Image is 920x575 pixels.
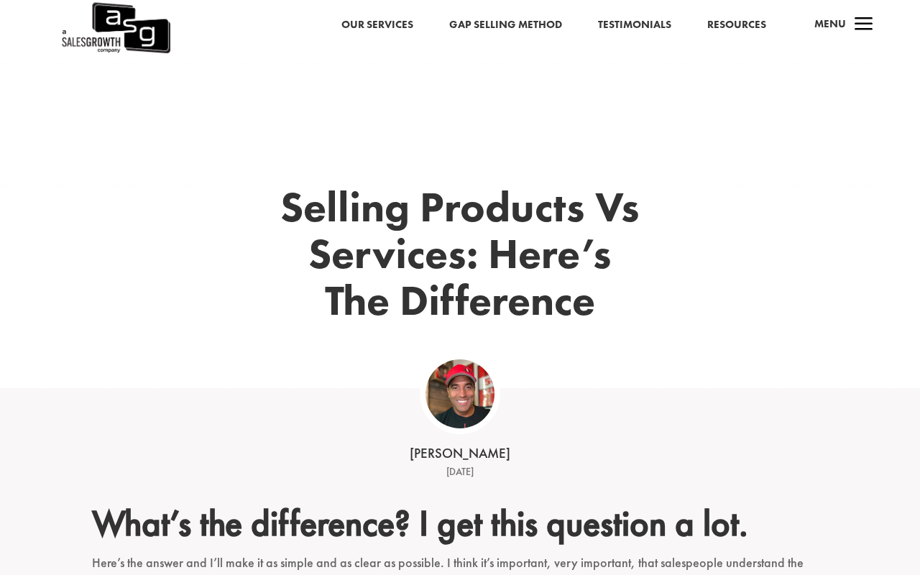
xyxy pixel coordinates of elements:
span: a [850,11,878,40]
h2: What’s the difference? I get this question a lot. [92,502,828,552]
a: Our Services [341,16,413,34]
h1: Selling Products Vs Services: Here’s The Difference [223,184,697,331]
span: Menu [814,17,846,31]
a: Gap Selling Method [449,16,562,34]
div: [DATE] [237,464,683,481]
div: [PERSON_NAME] [237,444,683,464]
a: Resources [707,16,766,34]
a: Testimonials [598,16,671,34]
img: ASG Co_alternate lockup (1) [425,359,494,428]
